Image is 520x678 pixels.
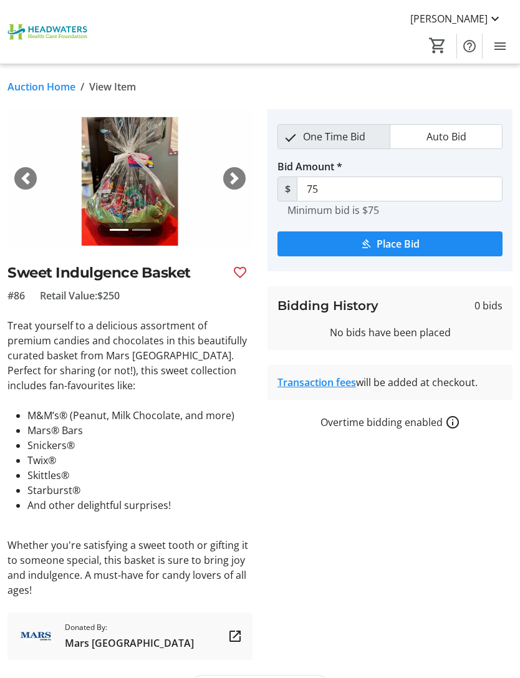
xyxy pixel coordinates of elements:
[287,204,379,216] tr-hint: Minimum bid is $75
[7,109,253,247] img: Image
[7,288,25,303] span: #86
[277,325,503,340] div: No bids have been placed
[27,453,253,468] li: Twix®
[377,236,420,251] span: Place Bid
[419,125,474,148] span: Auto Bid
[7,9,90,56] img: Headwaters Health Care Foundation's Logo
[7,613,253,660] a: Mars CanadaDonated By:Mars [GEOGRAPHIC_DATA]
[7,262,223,283] h2: Sweet Indulgence Basket
[426,34,449,57] button: Cart
[488,34,513,59] button: Menu
[474,298,503,313] span: 0 bids
[277,375,503,390] div: will be added at checkout.
[65,636,194,651] span: Mars [GEOGRAPHIC_DATA]
[27,423,253,438] li: Mars® Bars
[277,177,297,201] span: $
[17,617,55,655] img: Mars Canada
[7,318,253,393] p: Treat yourself to a delicious assortment of premium candies and chocolates in this beautifully cu...
[296,125,373,148] span: One Time Bid
[400,9,513,29] button: [PERSON_NAME]
[277,159,342,174] label: Bid Amount *
[65,622,194,633] span: Donated By:
[40,288,120,303] span: Retail Value: $250
[27,438,253,453] li: Snickers®
[228,260,253,285] button: Favourite
[277,231,503,256] button: Place Bid
[277,375,356,389] a: Transaction fees
[80,79,84,94] span: /
[27,408,253,423] li: M&M’s® (Peanut, Milk Chocolate, and more)
[445,415,460,430] a: How overtime bidding works for silent auctions
[7,79,75,94] a: Auction Home
[267,415,513,430] div: Overtime bidding enabled
[7,538,253,598] p: Whether you're satisfying a sweet tooth or gifting it to someone special, this basket is sure to ...
[27,468,253,483] li: Skittles®
[27,483,253,498] li: Starburst®
[89,79,136,94] span: View Item
[457,34,482,59] button: Help
[27,498,253,513] li: And other delightful surprises!
[410,11,488,26] span: [PERSON_NAME]
[277,296,378,315] h3: Bidding History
